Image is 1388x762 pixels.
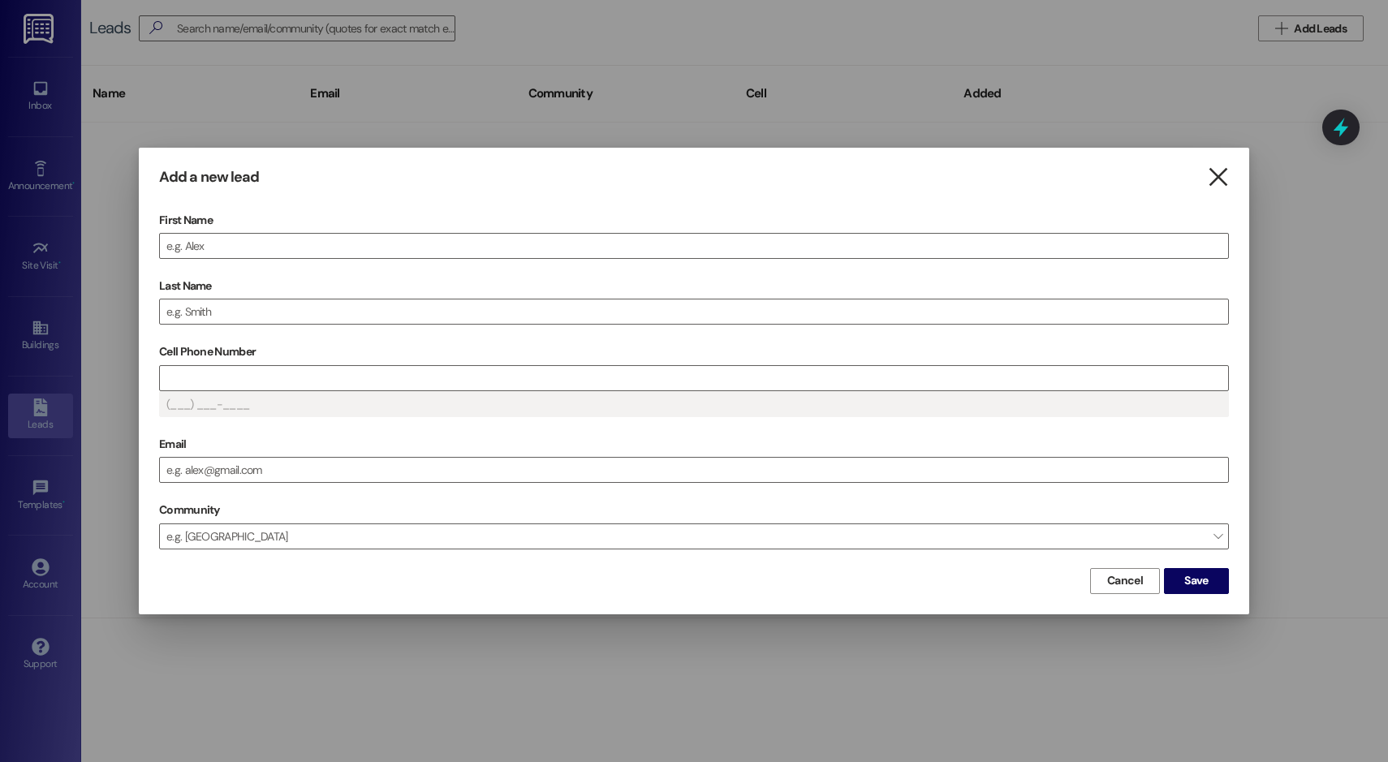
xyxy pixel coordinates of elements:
button: Save [1164,568,1229,594]
label: Email [159,432,1229,457]
span: Save [1184,572,1208,589]
span: e.g. [GEOGRAPHIC_DATA] [159,523,1229,549]
input: e.g. Alex [160,234,1228,258]
h3: Add a new lead [159,168,259,187]
span: Cancel [1107,572,1143,589]
label: Cell Phone Number [159,339,1229,364]
button: Cancel [1090,568,1160,594]
input: e.g. alex@gmail.com [160,458,1228,482]
label: First Name [159,208,1229,233]
label: Community [159,497,220,523]
i:  [1207,169,1229,186]
input: e.g. Smith [160,299,1228,324]
label: Last Name [159,273,1229,299]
